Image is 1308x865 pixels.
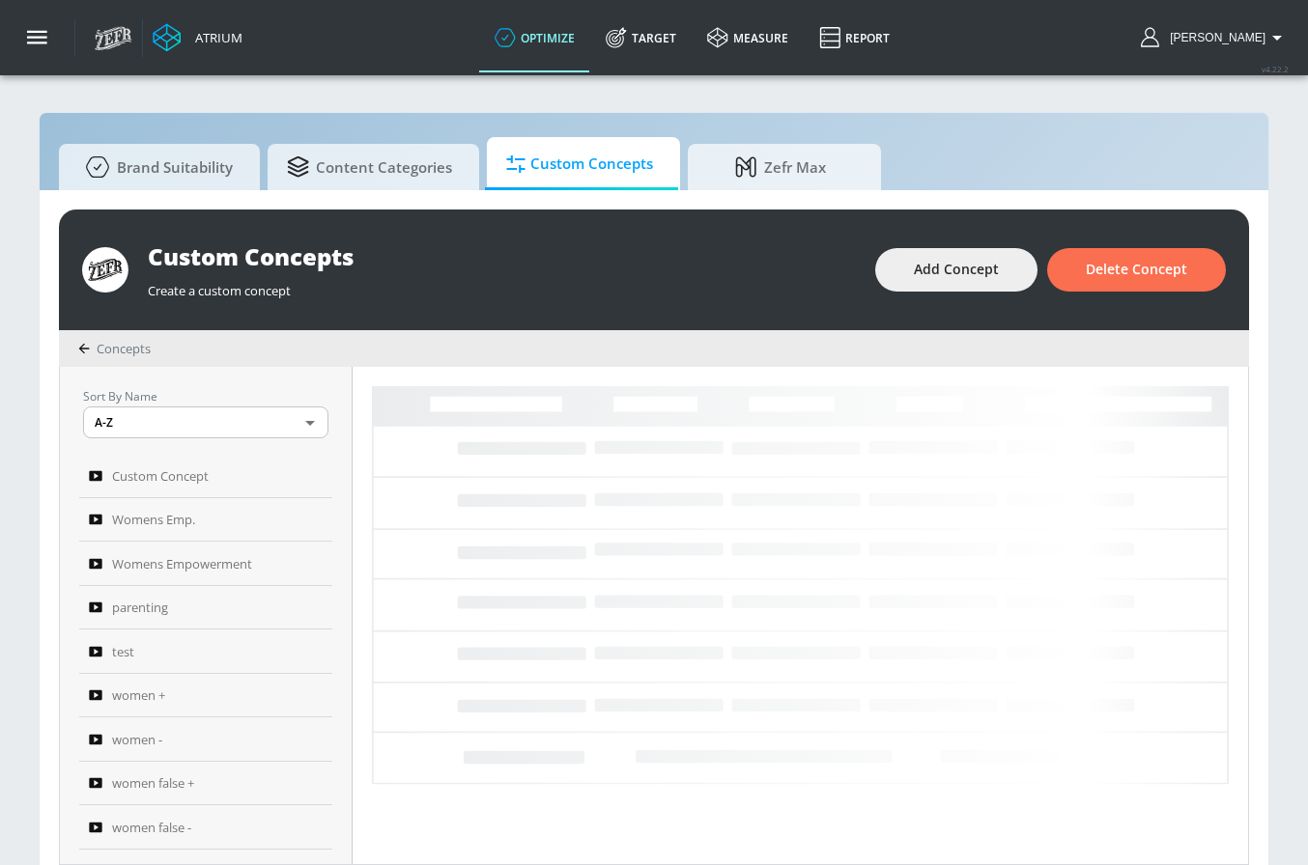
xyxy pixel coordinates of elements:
[112,596,168,619] span: parenting
[78,340,151,357] div: Concepts
[79,498,332,543] a: Womens Emp.
[112,816,191,839] span: women false -
[148,240,856,272] div: Custom Concepts
[187,29,242,46] div: Atrium
[287,144,452,190] span: Content Categories
[83,386,328,406] p: Sort By Name
[1141,26,1289,49] button: [PERSON_NAME]
[79,762,332,806] a: women false +
[1262,64,1289,74] span: v 4.22.2
[112,464,209,488] span: Custom Concept
[112,552,252,575] span: Womens Empowerment
[79,586,332,630] a: parenting
[875,248,1038,292] button: Add Concept
[79,717,332,762] a: women -
[79,454,332,498] a: Custom Concept
[153,23,242,52] a: Atrium
[707,144,854,190] span: Zefr Max
[97,340,151,357] span: Concepts
[112,771,194,795] span: women false +
[112,684,165,707] span: women +
[804,3,905,72] a: Report
[79,674,332,718] a: women +
[79,542,332,586] a: Womens Empowerment
[1162,31,1265,44] span: login as: aracely.alvarenga@zefr.com
[590,3,692,72] a: Target
[83,406,328,438] div: A-Z
[506,141,653,187] span: Custom Concepts
[692,3,804,72] a: measure
[79,805,332,850] a: women false -
[112,640,134,663] span: test
[112,728,162,751] span: women -
[148,272,856,299] div: Create a custom concept
[112,508,195,531] span: Womens Emp.
[914,258,999,282] span: Add Concept
[78,144,233,190] span: Brand Suitability
[479,3,590,72] a: optimize
[79,629,332,674] a: test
